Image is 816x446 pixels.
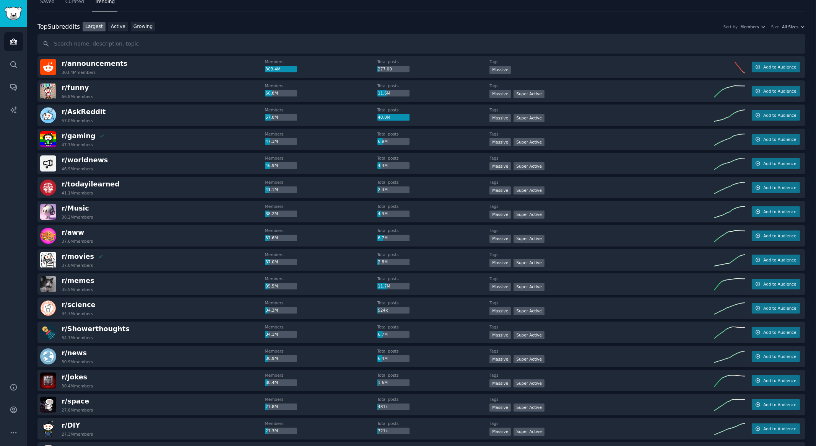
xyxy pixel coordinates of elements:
[265,276,377,281] dt: Members
[514,90,545,98] div: Super Active
[514,404,545,412] div: Super Active
[377,283,410,290] div: 11.7M
[489,372,714,378] dt: Tags
[40,131,56,147] img: gaming
[489,307,511,315] div: Massive
[489,228,714,233] dt: Tags
[763,161,796,166] span: Add to Audience
[489,331,511,339] div: Massive
[752,230,800,241] button: Add to Audience
[62,397,89,405] span: r/ space
[752,279,800,289] button: Add to Audience
[265,283,297,290] div: 35.5M
[763,137,796,142] span: Add to Audience
[62,407,93,413] div: 27.8M members
[40,348,56,364] img: news
[752,351,800,362] button: Add to Audience
[752,86,800,96] button: Add to Audience
[782,24,805,29] button: All Sizes
[265,397,377,402] dt: Members
[62,287,93,292] div: 35.5M members
[37,22,80,32] div: Top Subreddits
[489,204,714,209] dt: Tags
[763,88,796,94] span: Add to Audience
[489,180,714,185] dt: Tags
[62,118,93,123] div: 57.0M members
[62,60,127,67] span: r/ announcements
[489,235,511,243] div: Massive
[489,59,714,64] dt: Tags
[489,155,714,161] dt: Tags
[62,431,93,437] div: 27.3M members
[265,114,297,121] div: 57.0M
[265,355,297,362] div: 30.9M
[782,24,798,29] span: All Sizes
[489,90,511,98] div: Massive
[763,402,796,407] span: Add to Audience
[489,114,511,122] div: Massive
[763,209,796,214] span: Add to Audience
[40,252,56,268] img: movies
[489,138,511,146] div: Massive
[514,428,545,436] div: Super Active
[62,94,93,99] div: 66.8M members
[489,404,511,412] div: Massive
[740,24,759,29] span: Members
[377,162,410,169] div: 4.4M
[62,263,93,268] div: 37.0M members
[377,186,410,193] div: 2.3M
[489,211,511,219] div: Massive
[62,214,93,220] div: 38.2M members
[763,281,796,287] span: Add to Audience
[489,428,511,436] div: Massive
[489,397,714,402] dt: Tags
[377,138,410,145] div: 6.9M
[377,428,410,435] div: 721k
[62,156,108,164] span: r/ worldnews
[265,59,377,64] dt: Members
[752,158,800,169] button: Add to Audience
[265,180,377,185] dt: Members
[752,399,800,410] button: Add to Audience
[514,211,545,219] div: Super Active
[377,228,490,233] dt: Total posts
[763,185,796,190] span: Add to Audience
[40,180,56,196] img: todayilearned
[265,252,377,257] dt: Members
[40,421,56,437] img: DIY
[377,83,490,88] dt: Total posts
[40,324,56,340] img: Showerthoughts
[265,90,297,97] div: 66.8M
[752,375,800,386] button: Add to Audience
[752,303,800,314] button: Add to Audience
[514,186,545,194] div: Super Active
[265,307,297,314] div: 34.3M
[752,134,800,145] button: Add to Audience
[489,276,714,281] dt: Tags
[62,311,93,316] div: 34.3M members
[763,306,796,311] span: Add to Audience
[514,379,545,387] div: Super Active
[265,228,377,233] dt: Members
[752,255,800,265] button: Add to Audience
[265,155,377,161] dt: Members
[265,186,297,193] div: 41.1M
[131,22,156,32] a: Growing
[62,325,130,333] span: r/ Showerthoughts
[489,252,714,257] dt: Tags
[265,66,297,73] div: 303.4M
[265,235,297,242] div: 37.6M
[377,180,490,185] dt: Total posts
[265,107,377,113] dt: Members
[377,66,410,73] div: 277.00
[489,259,511,267] div: Massive
[377,324,490,330] dt: Total posts
[377,155,490,161] dt: Total posts
[489,283,511,291] div: Massive
[265,324,377,330] dt: Members
[763,113,796,118] span: Add to Audience
[62,132,96,140] span: r/ gaming
[40,155,56,172] img: worldnews
[489,83,714,88] dt: Tags
[377,259,410,266] div: 2.8M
